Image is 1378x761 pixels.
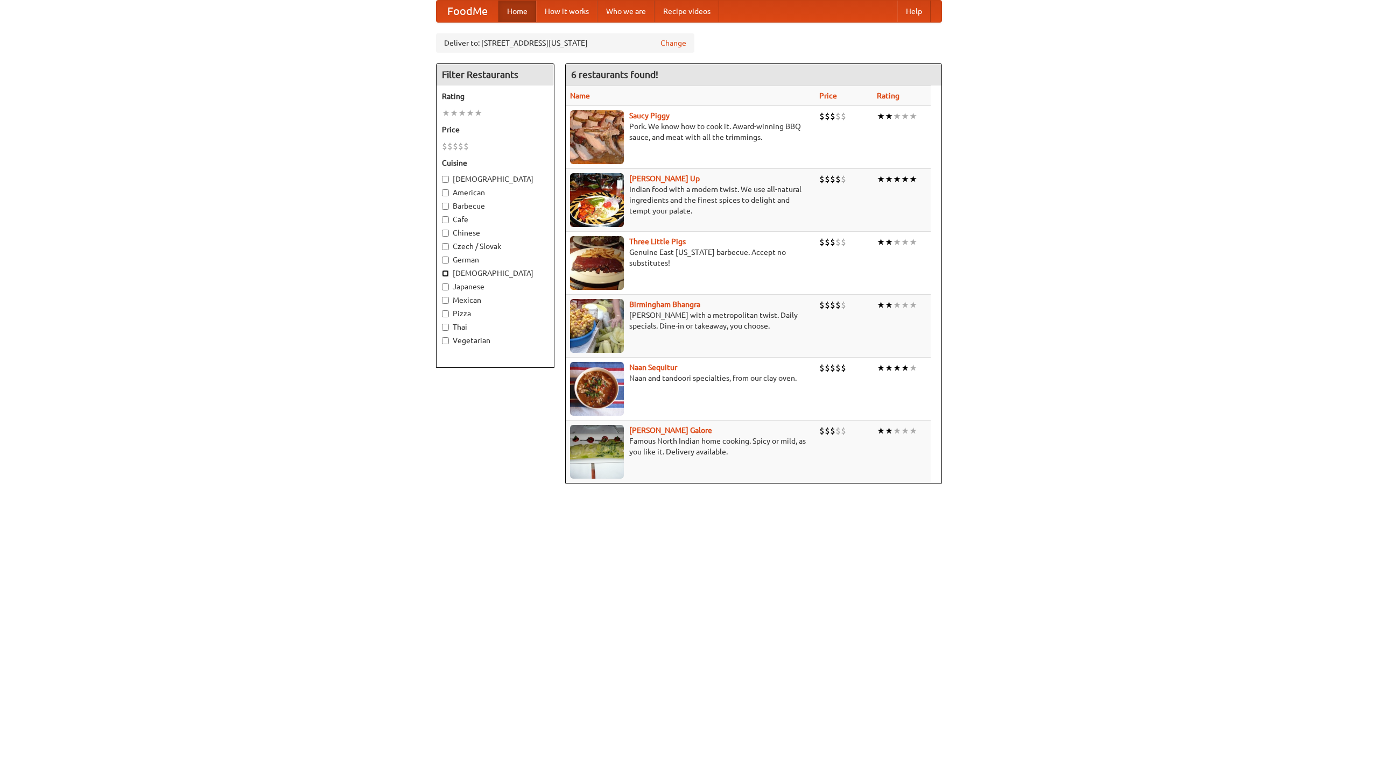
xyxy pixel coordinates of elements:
[885,425,893,437] li: ★
[819,425,825,437] li: $
[893,236,901,248] li: ★
[893,362,901,374] li: ★
[570,247,811,268] p: Genuine East [US_STATE] barbecue. Accept no substitutes!
[893,173,901,185] li: ★
[570,436,811,457] p: Famous North Indian home cooking. Spicy or mild, as you like it. Delivery available.
[655,1,719,22] a: Recipe videos
[901,299,909,311] li: ★
[901,110,909,122] li: ★
[901,362,909,374] li: ★
[835,425,841,437] li: $
[442,310,449,317] input: Pizza
[458,140,463,152] li: $
[442,257,449,264] input: German
[442,187,549,198] label: American
[436,33,694,53] div: Deliver to: [STREET_ADDRESS][US_STATE]
[450,107,458,119] li: ★
[885,236,893,248] li: ★
[877,425,885,437] li: ★
[442,337,449,344] input: Vegetarian
[629,237,686,246] a: Three Little Pigs
[570,362,624,416] img: naansequitur.jpg
[893,110,901,122] li: ★
[825,110,830,122] li: $
[570,173,624,227] img: curryup.jpg
[893,425,901,437] li: ★
[442,216,449,223] input: Cafe
[442,91,549,102] h5: Rating
[536,1,597,22] a: How it works
[877,236,885,248] li: ★
[442,268,549,279] label: [DEMOGRAPHIC_DATA]
[463,140,469,152] li: $
[442,227,549,238] label: Chinese
[841,236,846,248] li: $
[819,91,837,100] a: Price
[835,362,841,374] li: $
[442,176,449,183] input: [DEMOGRAPHIC_DATA]
[885,362,893,374] li: ★
[442,107,450,119] li: ★
[901,425,909,437] li: ★
[442,214,549,225] label: Cafe
[909,110,917,122] li: ★
[570,184,811,216] p: Indian food with a modern twist. We use all-natural ingredients and the finest spices to delight ...
[830,236,835,248] li: $
[453,140,458,152] li: $
[498,1,536,22] a: Home
[442,270,449,277] input: [DEMOGRAPHIC_DATA]
[442,158,549,168] h5: Cuisine
[570,91,590,100] a: Name
[442,140,447,152] li: $
[442,174,549,184] label: [DEMOGRAPHIC_DATA]
[885,299,893,311] li: ★
[841,425,846,437] li: $
[474,107,482,119] li: ★
[830,173,835,185] li: $
[442,201,549,211] label: Barbecue
[830,110,835,122] li: $
[442,324,449,331] input: Thai
[442,241,549,252] label: Czech / Slovak
[570,310,811,331] p: [PERSON_NAME] with a metropolitan twist. Daily specials. Dine-in or takeaway, you choose.
[442,189,449,196] input: American
[901,236,909,248] li: ★
[897,1,931,22] a: Help
[841,110,846,122] li: $
[825,362,830,374] li: $
[835,173,841,185] li: $
[442,254,549,265] label: German
[442,124,549,135] h5: Price
[570,236,624,290] img: littlepigs.jpg
[830,299,835,311] li: $
[909,362,917,374] li: ★
[458,107,466,119] li: ★
[570,110,624,164] img: saucy.jpg
[442,283,449,290] input: Japanese
[819,110,825,122] li: $
[629,174,700,183] a: [PERSON_NAME] Up
[877,173,885,185] li: ★
[825,425,830,437] li: $
[909,173,917,185] li: ★
[442,335,549,346] label: Vegetarian
[571,69,658,80] ng-pluralize: 6 restaurants found!
[885,173,893,185] li: ★
[442,322,549,332] label: Thai
[570,425,624,479] img: currygalore.jpg
[819,299,825,311] li: $
[825,299,830,311] li: $
[819,362,825,374] li: $
[841,173,846,185] li: $
[835,236,841,248] li: $
[597,1,655,22] a: Who we are
[629,300,700,309] a: Birmingham Bhangra
[877,362,885,374] li: ★
[629,426,712,435] a: [PERSON_NAME] Galore
[819,173,825,185] li: $
[841,299,846,311] li: $
[466,107,474,119] li: ★
[819,236,825,248] li: $
[437,1,498,22] a: FoodMe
